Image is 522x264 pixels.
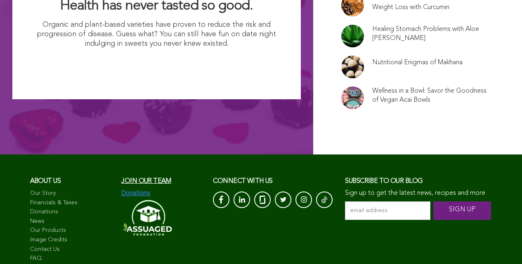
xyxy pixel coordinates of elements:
[433,201,491,220] input: SIGN UP
[76,53,238,83] img: I Want Organic Shopping For Less
[372,25,487,43] a: Healing Stomach Problems with Aloe [PERSON_NAME]
[29,20,284,49] p: Organic and plant-based varieties have proven to reduce the risk and progression of disease. Gues...
[372,58,463,67] a: Nutritional Enigmas of Makhana
[30,217,113,226] a: News
[213,178,273,185] span: CONNECT with us
[30,245,113,254] a: Contact Us
[260,196,265,204] img: glassdoor_White
[121,189,150,197] img: Donations
[30,236,113,244] a: Image Credits
[30,178,61,185] span: About us
[345,201,430,220] input: email address
[345,189,492,197] p: Sign up to get the latest news, recipes and more
[30,199,113,207] a: Financials & Taxes
[30,208,113,216] a: Donations
[481,224,522,264] iframe: Chat Widget
[121,197,172,238] img: Assuaged-Foundation-Logo-White
[372,86,487,105] a: Wellness in a Bowl: Savor the Goodness of Vegan Acai Bowls
[345,175,492,187] h3: Subscribe to our blog
[121,178,171,185] a: Join our team
[30,255,113,263] a: FAQ
[321,196,327,204] img: Tik-Tok-Icon
[30,227,113,235] a: Our Products
[30,189,113,198] a: Our Story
